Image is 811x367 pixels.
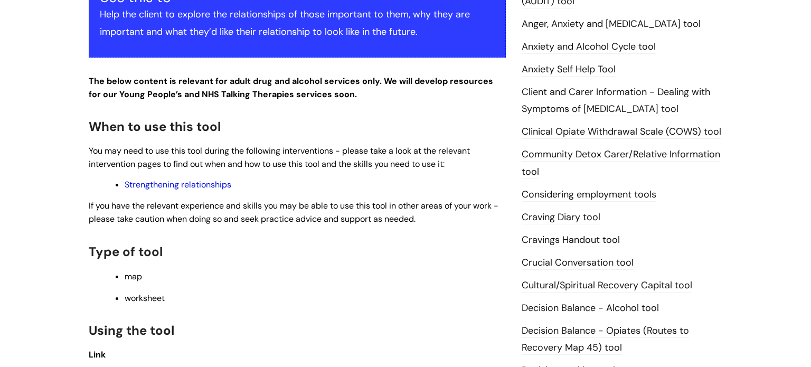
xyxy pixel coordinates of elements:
[522,125,721,139] a: Clinical Opiate Withdrawal Scale (COWS) tool
[522,211,600,224] a: Craving Diary tool
[125,179,231,190] a: Strengthening relationships
[89,145,470,170] span: You may need to use this tool during the following interventions - please take a look at the rele...
[522,17,701,31] a: Anger, Anxiety and [MEDICAL_DATA] tool
[125,271,142,282] span: map
[89,349,106,360] span: Link
[125,293,165,304] span: worksheet
[522,324,689,355] a: Decision Balance - Opiates (Routes to Recovery Map 45) tool
[522,302,659,315] a: Decision Balance - Alcohol tool
[522,188,656,202] a: Considering employment tools
[522,148,720,178] a: Community Detox Carer/Relative Information tool
[89,118,221,135] span: When to use this tool
[522,40,656,54] a: Anxiety and Alcohol Cycle tool
[522,279,692,293] a: Cultural/Spiritual Recovery Capital tool
[522,233,620,247] a: Cravings Handout tool
[522,86,710,116] a: Client and Carer Information - Dealing with Symptoms of [MEDICAL_DATA] tool
[522,256,634,270] a: Crucial Conversation tool
[89,322,174,338] span: Using the tool
[100,6,495,40] p: Help the client to explore the relationships of those important to them, why they are important a...
[89,76,493,100] strong: The below content is relevant for adult drug and alcohol services only. We will develop resources...
[89,243,163,260] span: Type of tool
[522,63,616,77] a: Anxiety Self Help Tool
[89,200,498,224] span: If you have the relevant experience and skills you may be able to use this tool in other areas of...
